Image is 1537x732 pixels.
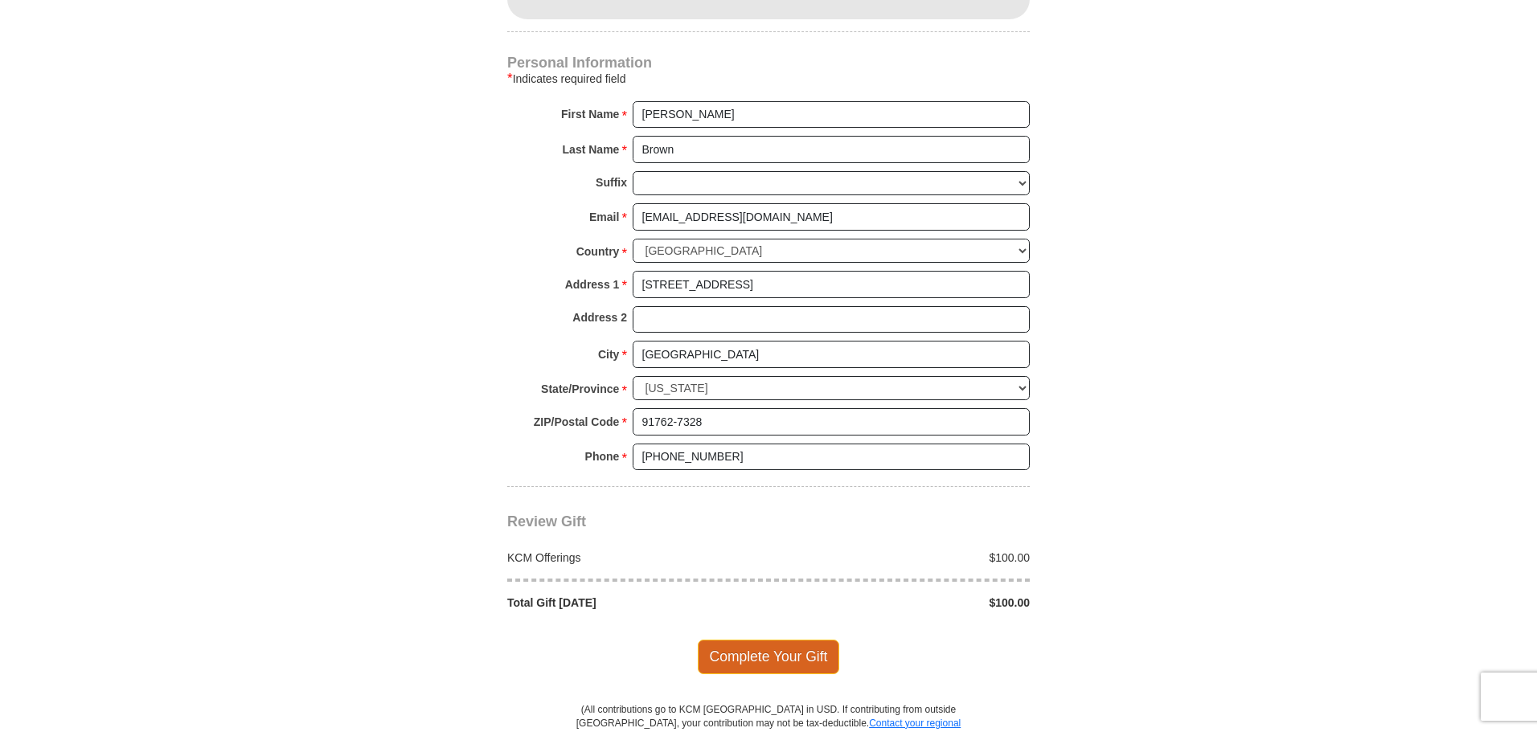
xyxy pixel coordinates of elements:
[499,595,769,611] div: Total Gift [DATE]
[576,240,620,263] strong: Country
[499,550,769,566] div: KCM Offerings
[589,206,619,228] strong: Email
[534,411,620,433] strong: ZIP/Postal Code
[507,513,586,530] span: Review Gift
[698,640,840,673] span: Complete Your Gift
[768,550,1039,566] div: $100.00
[565,273,620,296] strong: Address 1
[507,56,1030,69] h4: Personal Information
[563,138,620,161] strong: Last Name
[561,103,619,125] strong: First Name
[585,445,620,468] strong: Phone
[507,69,1030,88] div: Indicates required field
[541,378,619,400] strong: State/Province
[598,343,619,366] strong: City
[768,595,1039,611] div: $100.00
[596,171,627,194] strong: Suffix
[572,306,627,329] strong: Address 2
